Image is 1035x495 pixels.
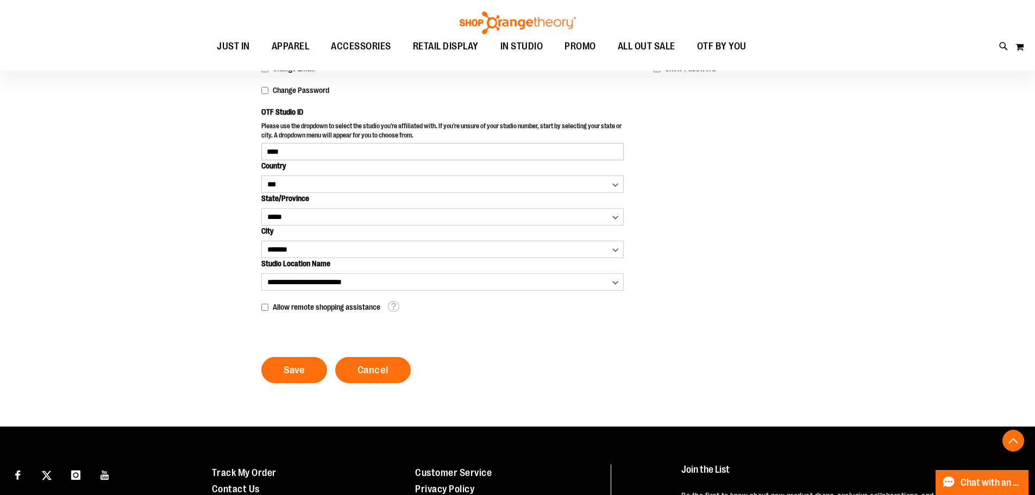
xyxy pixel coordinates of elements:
[697,34,747,59] span: OTF BY YOU
[8,465,27,484] a: Visit our Facebook page
[564,34,596,59] span: PROMO
[500,34,543,59] span: IN STUDIO
[212,467,277,478] a: Track My Order
[261,122,624,143] p: Please use the dropdown to select the studio you're affiliated with. If you're unsure of your stu...
[66,465,85,484] a: Visit our Instagram page
[618,34,675,59] span: ALL OUT SALE
[681,465,1010,485] h4: Join the List
[261,259,330,268] span: Studio Location Name
[261,161,286,170] span: Country
[413,34,479,59] span: RETAIL DISPLAY
[212,484,260,494] a: Contact Us
[936,470,1029,495] button: Chat with an Expert
[961,478,1022,488] span: Chat with an Expert
[261,194,309,203] span: State/Province
[42,471,52,480] img: Twitter
[272,34,310,59] span: APPAREL
[37,465,57,484] a: Visit our X page
[357,364,388,376] span: Cancel
[1002,430,1024,452] button: Back To Top
[665,64,716,73] span: Show Password
[335,357,411,383] a: Cancel
[261,357,327,383] button: Save
[217,34,250,59] span: JUST IN
[458,11,578,34] img: Shop Orangetheory
[273,64,315,73] span: Change Email
[273,86,329,95] span: Change Password
[96,465,115,484] a: Visit our Youtube page
[273,303,380,311] span: Allow remote shopping assistance
[261,108,303,116] span: OTF Studio ID
[261,227,273,235] span: City
[415,467,492,478] a: Customer Service
[415,484,474,494] a: Privacy Policy
[284,364,305,376] span: Save
[331,34,391,59] span: ACCESSORIES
